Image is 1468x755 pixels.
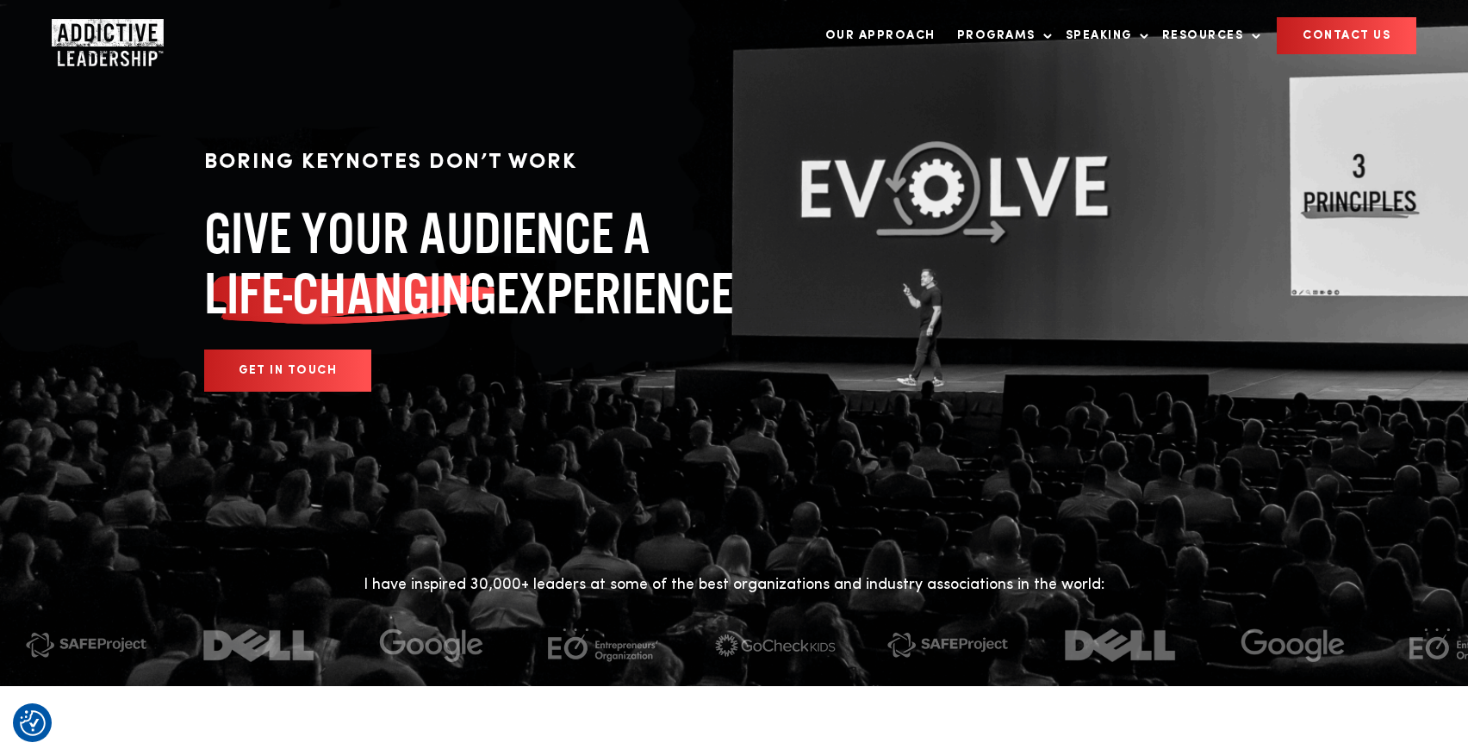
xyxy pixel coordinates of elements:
[949,18,1053,53] a: Programs
[20,710,46,736] img: Revisit consent button
[52,19,155,53] a: Home
[204,146,816,179] p: BORING KEYNOTES DON’T WORK
[204,350,371,392] a: GET IN TOUCH
[204,263,496,324] span: LIFE-CHANGING
[817,18,944,53] a: Our Approach
[1154,18,1261,53] a: Resources
[1057,18,1149,53] a: Speaking
[204,203,816,324] h1: GIVE YOUR AUDIENCE A EXPERIENCE
[20,710,46,736] button: Consent Preferences
[1277,17,1416,54] a: CONTACT US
